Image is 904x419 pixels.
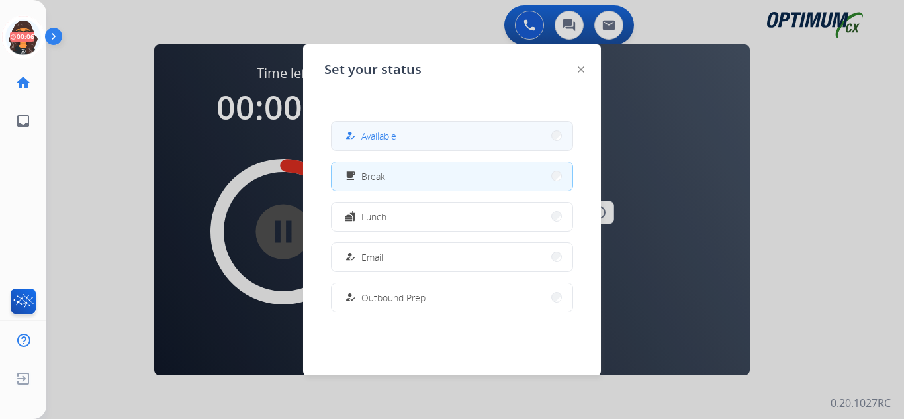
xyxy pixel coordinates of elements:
[332,162,572,191] button: Break
[332,243,572,271] button: Email
[324,60,422,79] span: Set your status
[831,395,891,411] p: 0.20.1027RC
[361,250,383,264] span: Email
[361,291,426,304] span: Outbound Prep
[345,171,356,182] mat-icon: free_breakfast
[578,66,584,73] img: close-button
[332,122,572,150] button: Available
[15,113,31,129] mat-icon: inbox
[15,75,31,91] mat-icon: home
[361,169,385,183] span: Break
[345,211,356,222] mat-icon: fastfood
[345,292,356,303] mat-icon: how_to_reg
[361,129,396,143] span: Available
[361,210,386,224] span: Lunch
[332,283,572,312] button: Outbound Prep
[345,252,356,263] mat-icon: how_to_reg
[345,130,356,142] mat-icon: how_to_reg
[332,203,572,231] button: Lunch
